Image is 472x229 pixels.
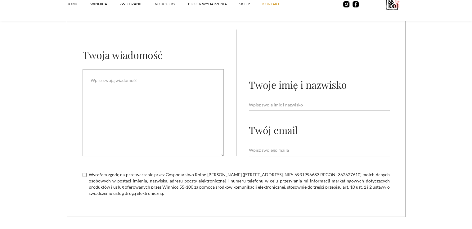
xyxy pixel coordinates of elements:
[83,48,163,61] div: Twoja wiadomość
[249,99,390,111] input: Wpisz swoje imię i nazwisko
[249,78,347,91] div: Twoje imię i nazwisko
[67,29,405,212] form: Email Form
[83,173,87,177] input: Wyrażam zgodę na przetwarzanie przez Gospodarstwo Rolne [PERSON_NAME] ([STREET_ADDRESS], NIP: 693...
[249,123,298,137] div: Twój email
[89,172,390,196] span: Wyrażam zgodę na przetwarzanie przez Gospodarstwo Rolne [PERSON_NAME] ([STREET_ADDRESS], NIP: 693...
[249,144,390,156] input: Wpisz swojego maila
